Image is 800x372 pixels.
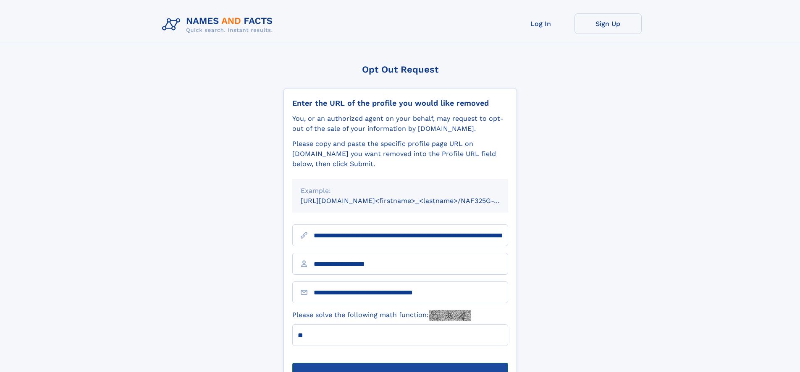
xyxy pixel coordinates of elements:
[292,310,471,321] label: Please solve the following math function:
[574,13,642,34] a: Sign Up
[159,13,280,36] img: Logo Names and Facts
[292,139,508,169] div: Please copy and paste the specific profile page URL on [DOMAIN_NAME] you want removed into the Pr...
[301,197,524,205] small: [URL][DOMAIN_NAME]<firstname>_<lastname>/NAF325G-xxxxxxxx
[292,99,508,108] div: Enter the URL of the profile you would like removed
[292,114,508,134] div: You, or an authorized agent on your behalf, may request to opt-out of the sale of your informatio...
[301,186,500,196] div: Example:
[283,64,517,75] div: Opt Out Request
[507,13,574,34] a: Log In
